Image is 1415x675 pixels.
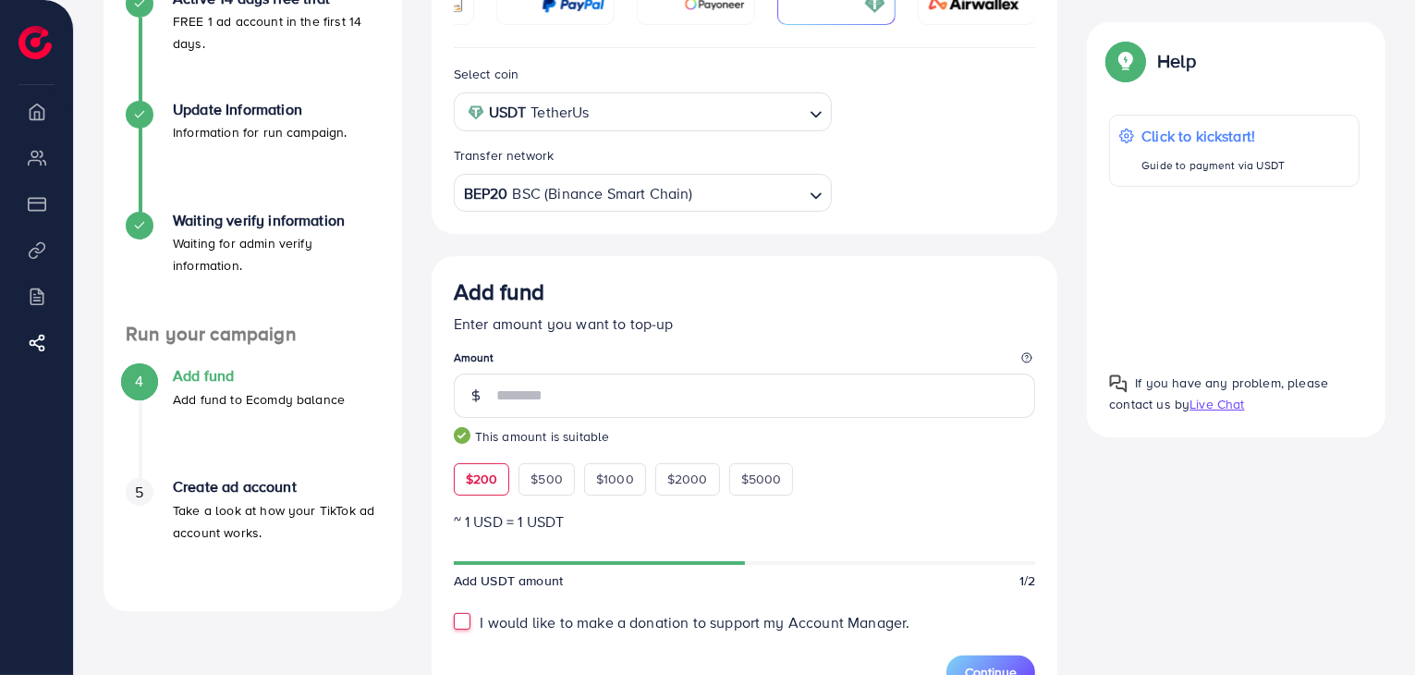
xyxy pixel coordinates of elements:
p: Click to kickstart! [1141,125,1285,147]
span: TetherUs [531,99,589,126]
strong: USDT [489,99,527,126]
strong: BEP20 [464,180,508,207]
img: coin [468,104,484,121]
img: Popup guide [1109,44,1142,78]
span: 4 [135,371,143,392]
h3: Add fund [454,278,544,305]
li: Add fund [104,367,402,478]
div: Search for option [454,174,832,212]
span: 5 [135,482,143,503]
img: guide [454,427,470,444]
label: Select coin [454,65,519,83]
span: Add USDT amount [454,571,563,590]
p: Guide to payment via USDT [1141,154,1285,177]
legend: Amount [454,350,1036,373]
h4: Update Information [173,101,348,118]
p: FREE 1 ad account in the first 14 days. [173,10,380,55]
span: If you have any problem, please contact us by [1109,374,1328,413]
div: Search for option [454,92,832,130]
input: Search for option [695,179,802,208]
span: $1000 [596,470,634,488]
p: Add fund to Ecomdy balance [173,388,345,411]
span: I would like to make a donation to support my Account Manager. [481,612,910,632]
li: Create ad account [104,478,402,589]
p: Enter amount you want to top-up [454,313,1036,335]
h4: Run your campaign [104,323,402,346]
p: ~ 1 USD = 1 USDT [454,510,1036,533]
img: Popup guide [1109,374,1128,393]
img: logo [18,26,52,59]
span: BSC (Binance Smart Chain) [513,180,693,207]
p: Information for run campaign. [173,121,348,143]
p: Take a look at how your TikTok ad account works. [173,499,380,544]
span: $200 [466,470,498,488]
li: Update Information [104,101,402,212]
iframe: Chat [1336,592,1401,661]
li: Waiting verify information [104,212,402,323]
h4: Create ad account [173,478,380,496]
span: $500 [531,470,563,488]
span: $2000 [667,470,708,488]
input: Search for option [595,98,802,127]
label: Transfer network [454,146,555,165]
h4: Add fund [173,367,345,385]
h4: Waiting verify information [173,212,380,229]
p: Waiting for admin verify information. [173,232,380,276]
small: This amount is suitable [454,427,1036,446]
span: $5000 [741,470,782,488]
span: 1/2 [1019,571,1035,590]
p: Help [1157,50,1196,72]
span: Live Chat [1189,395,1244,413]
